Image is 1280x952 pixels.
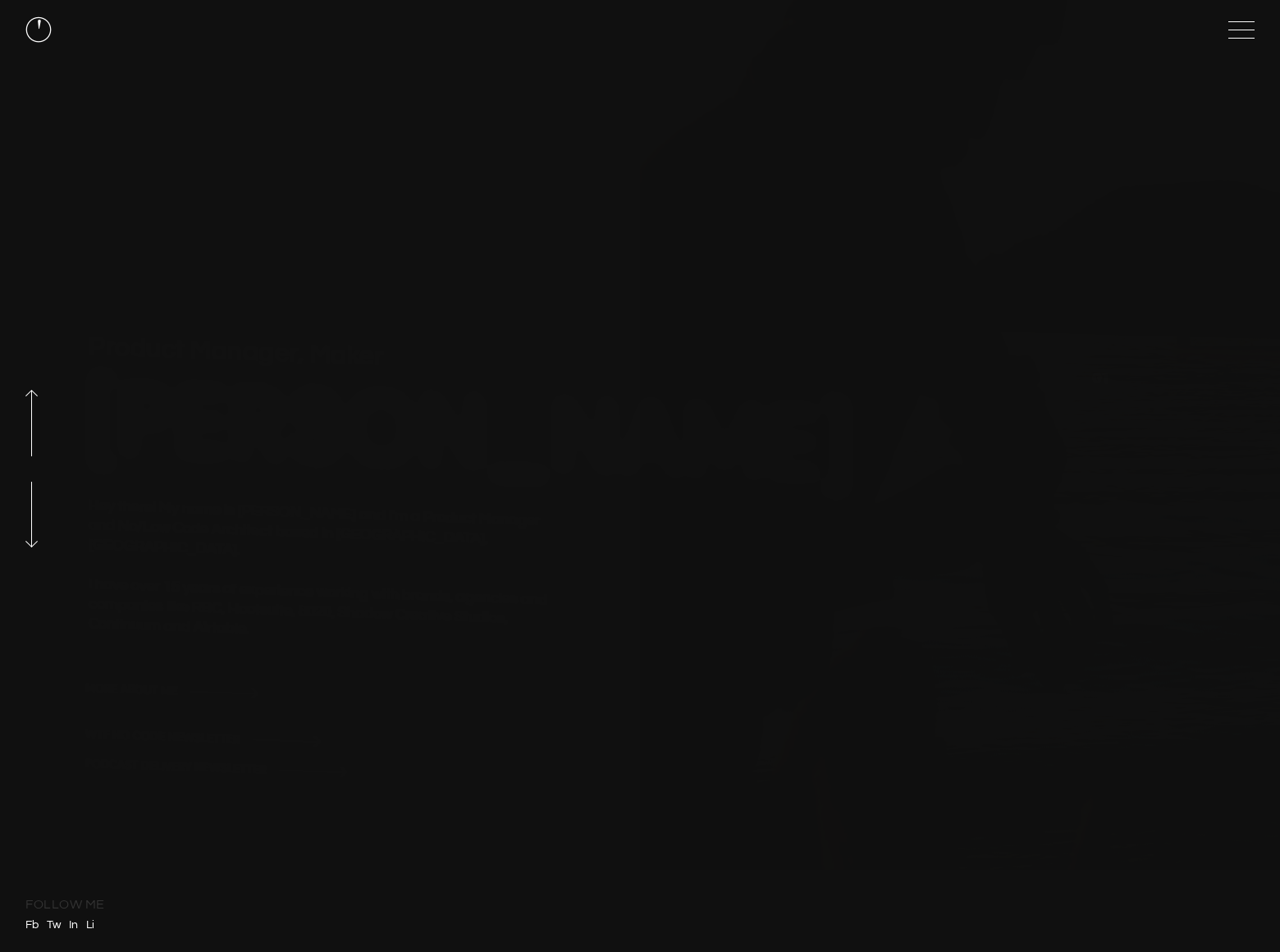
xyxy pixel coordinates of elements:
[89,496,550,650] p: Hey there! My name is [PERSON_NAME] and I'm a Product Manager and No/Low Code Architect based in ...
[25,391,91,462] div: previous slide
[85,361,853,503] h1: [PERSON_NAME]
[47,917,61,933] a: Tw
[25,476,91,547] div: next slide
[85,748,1109,813] a: Podcast Delivery Newsletter
[85,755,266,778] div: Podcast Delivery Newsletter
[1093,369,1109,390] div: 01
[85,680,177,699] div: more about me
[25,917,39,933] a: Fb
[69,917,78,933] a: In
[86,917,94,933] a: Li
[25,895,105,913] div: FOLLOW ME
[89,334,383,371] div: Product Manager, maker
[85,673,1109,738] a: more about me
[1215,7,1268,52] div: menu
[25,16,1215,43] a: home
[85,725,240,748] div: WTF No Code Newsletter
[85,719,1109,784] a: WTF No Code Newsletter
